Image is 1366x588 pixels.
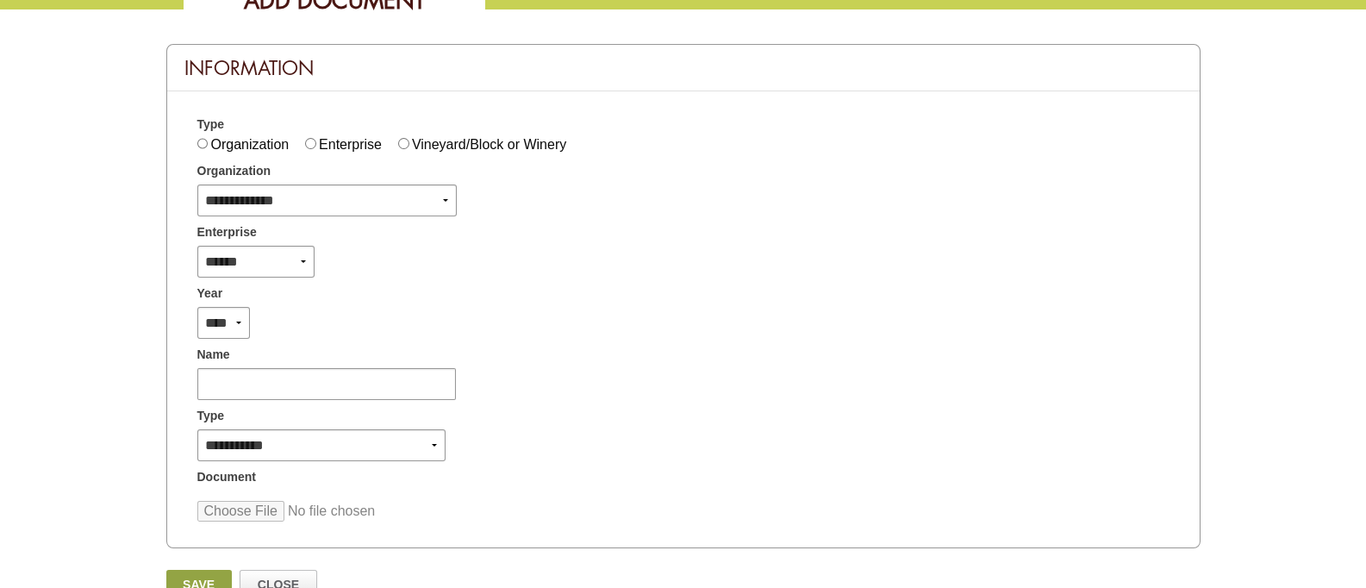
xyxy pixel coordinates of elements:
[197,116,225,134] span: Type
[197,468,256,486] span: Document
[197,162,271,180] span: Organization
[197,285,223,303] span: Year
[197,407,225,425] span: Type
[412,137,566,152] label: Vineyard/Block or Winery
[319,137,382,152] label: Enterprise
[167,45,1200,91] div: Information
[197,346,230,364] span: Name
[210,137,289,152] label: Organization
[197,223,257,241] span: Enterprise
